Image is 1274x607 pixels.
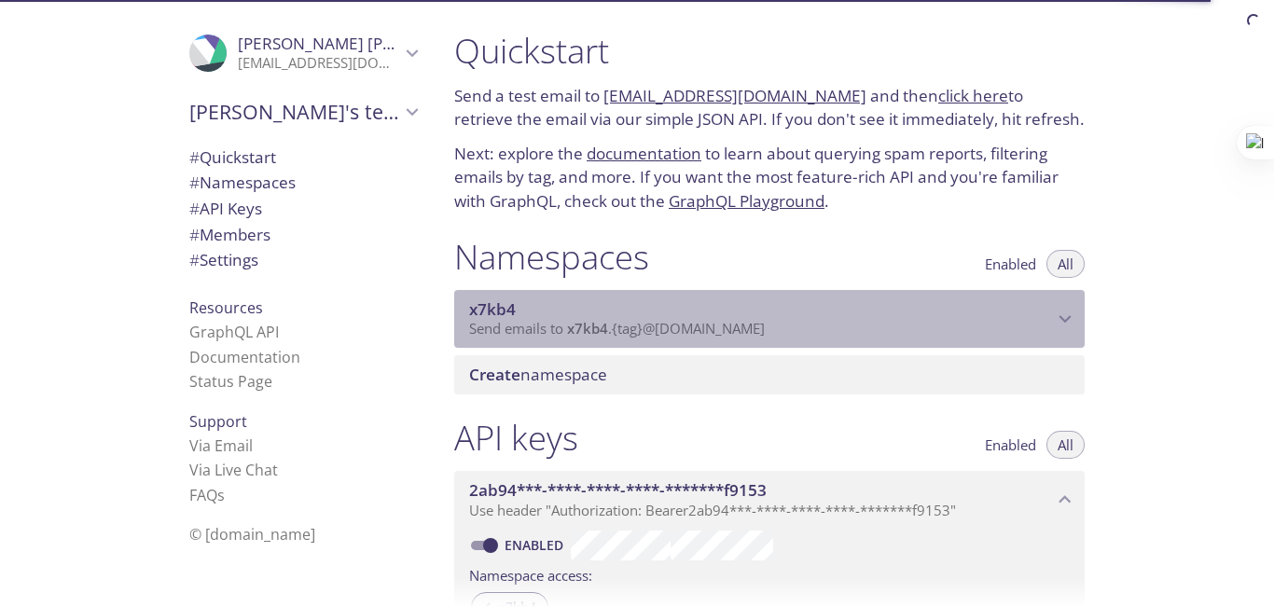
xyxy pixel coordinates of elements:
[189,460,278,480] a: Via Live Chat
[189,435,253,456] a: Via Email
[189,224,200,245] span: #
[454,355,1085,394] div: Create namespace
[189,411,247,432] span: Support
[189,172,296,193] span: Namespaces
[189,347,300,367] a: Documentation
[189,524,315,545] span: © [DOMAIN_NAME]
[502,536,571,554] a: Enabled
[469,298,516,320] span: x7kb4
[469,319,765,338] span: Send emails to . {tag} @[DOMAIN_NAME]
[189,198,200,219] span: #
[974,431,1047,459] button: Enabled
[238,33,493,54] span: [PERSON_NAME] [PERSON_NAME]
[189,198,262,219] span: API Keys
[454,290,1085,348] div: x7kb4 namespace
[189,172,200,193] span: #
[174,88,432,136] div: Abdul's team
[174,222,432,248] div: Members
[174,22,432,84] div: Abdul Rahman
[454,30,1085,72] h1: Quickstart
[189,249,200,270] span: #
[469,560,592,587] label: Namespace access:
[189,146,276,168] span: Quickstart
[174,247,432,273] div: Team Settings
[469,364,520,385] span: Create
[174,170,432,196] div: Namespaces
[469,364,607,385] span: namespace
[189,224,270,245] span: Members
[669,190,824,212] a: GraphQL Playground
[454,417,578,459] h1: API keys
[1046,250,1085,278] button: All
[938,85,1008,106] a: click here
[174,145,432,171] div: Quickstart
[567,319,608,338] span: x7kb4
[189,297,263,318] span: Resources
[189,99,400,125] span: [PERSON_NAME]'s team
[603,85,866,106] a: [EMAIL_ADDRESS][DOMAIN_NAME]
[454,236,649,278] h1: Namespaces
[454,142,1085,214] p: Next: explore the to learn about querying spam reports, filtering emails by tag, and more. If you...
[189,485,225,505] a: FAQ
[217,485,225,505] span: s
[587,143,701,164] a: documentation
[189,146,200,168] span: #
[189,371,272,392] a: Status Page
[974,250,1047,278] button: Enabled
[454,84,1085,131] p: Send a test email to and then to retrieve the email via our simple JSON API. If you don't see it ...
[238,54,400,73] p: [EMAIL_ADDRESS][DOMAIN_NAME]
[189,322,279,342] a: GraphQL API
[174,196,432,222] div: API Keys
[1046,431,1085,459] button: All
[189,249,258,270] span: Settings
